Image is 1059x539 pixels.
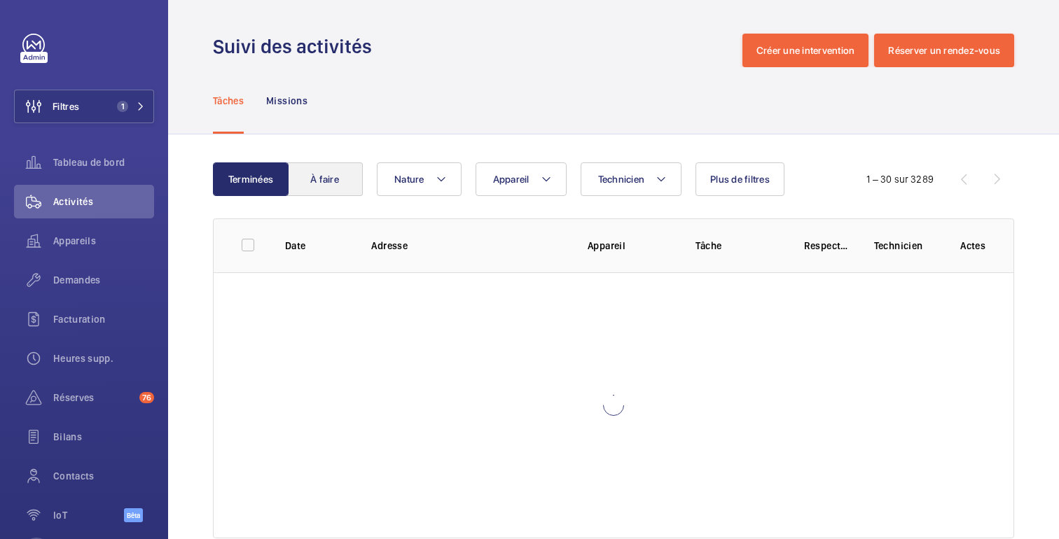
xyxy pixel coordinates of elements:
button: Réserver un rendez-vous [874,34,1014,67]
font: Actes [960,240,985,251]
font: Réserves [53,392,95,403]
font: Tâches [213,95,244,106]
font: Facturation [53,314,106,325]
font: Bilans [53,431,82,442]
button: Terminées [213,162,289,196]
font: 1 [121,101,125,111]
font: Filtres [53,101,79,112]
button: Technicien [581,162,682,196]
font: Appareils [53,235,96,246]
button: Plus de filtres [695,162,784,196]
font: Bêta [127,511,140,519]
font: Activités [53,196,93,207]
font: Respecter le délai [804,240,885,251]
font: Demandes [53,274,101,286]
button: Filtres1 [14,90,154,123]
font: Technicien [874,240,923,251]
font: À faire [310,174,339,185]
button: Créer une intervention [742,34,869,67]
font: Tableau de bord [53,157,125,168]
font: Appareil [588,240,625,251]
font: Date [285,240,305,251]
font: Terminées [228,174,273,185]
button: Appareil [476,162,567,196]
button: Nature [377,162,462,196]
font: Adresse [371,240,407,251]
font: 76 [142,393,151,402]
font: Heures supp. [53,353,113,364]
font: Technicien [598,174,645,185]
font: Contacts [53,470,95,482]
font: Tâche [695,240,721,251]
font: IoT [53,510,67,521]
font: Missions [266,95,307,106]
font: Plus de filtres [710,174,770,185]
font: Réserver un rendez-vous [888,45,1000,56]
button: À faire [287,162,363,196]
font: Suivi des activités [213,34,372,58]
font: Créer une intervention [756,45,855,56]
font: 1 – 30 sur 3289 [866,174,934,185]
font: Nature [394,174,424,185]
font: Appareil [493,174,529,185]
